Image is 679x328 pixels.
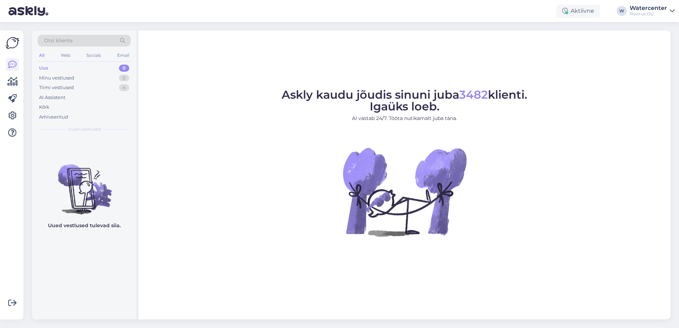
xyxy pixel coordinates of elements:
[39,94,65,101] div: AI Assistent
[32,152,136,215] img: No chats
[48,222,121,229] p: Uued vestlused tulevad siia.
[85,51,102,60] div: Socials
[44,37,72,44] span: Otsi kliente
[630,5,675,17] a: WatercenterNoorus OÜ
[39,84,74,91] div: Tiimi vestlused
[39,104,49,111] div: Kõik
[6,36,19,50] img: Askly Logo
[119,65,129,72] div: 0
[119,84,129,91] div: 4
[630,11,667,17] div: Noorus OÜ
[59,51,72,60] div: Web
[39,114,68,121] div: Arhiveeritud
[116,51,131,60] div: Email
[119,75,129,82] div: 0
[617,6,627,16] div: W
[39,75,74,82] div: Minu vestlused
[282,88,527,113] span: Askly kaudu jõudis sinuni juba klienti. Igaüks loeb.
[68,126,101,132] span: Uued vestlused
[341,128,468,256] img: No Chat active
[38,51,46,60] div: All
[282,115,527,122] p: AI vastab 24/7. Tööta nutikamalt juba täna.
[39,65,48,72] div: Uus
[630,5,667,11] div: Watercenter
[459,88,488,102] span: 3482
[556,5,600,17] div: Aktiivne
